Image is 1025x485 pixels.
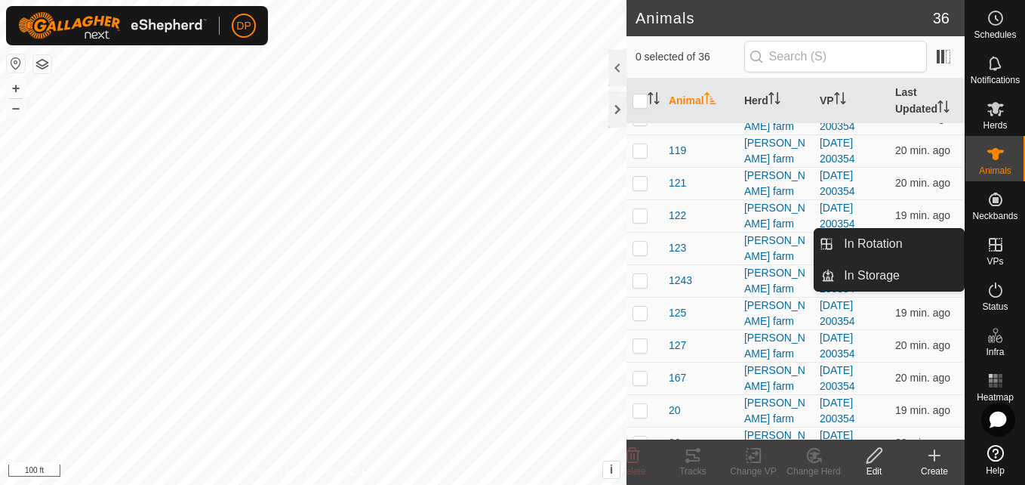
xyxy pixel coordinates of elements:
[744,330,808,362] div: [PERSON_NAME] farm
[974,30,1016,39] span: Schedules
[820,364,855,392] a: [DATE] 200354
[834,94,846,107] p-sorticon: Activate to sort
[783,465,844,478] div: Change Herd
[744,395,808,427] div: [PERSON_NAME] farm
[820,267,855,295] a: [DATE] 200354
[895,372,950,384] span: Aug 24, 2025, 2:08 PM
[814,79,889,124] th: VP
[820,104,855,132] a: [DATE] 200354
[971,76,1020,85] span: Notifications
[977,393,1014,402] span: Heatmap
[636,9,933,27] h2: Animals
[972,212,1017,221] span: Neckbands
[844,235,902,253] span: In Rotation
[768,94,780,107] p-sorticon: Activate to sort
[669,338,686,354] span: 127
[669,370,686,386] span: 167
[669,273,692,289] span: 1243
[895,404,950,416] span: Aug 24, 2025, 2:08 PM
[669,305,686,321] span: 125
[979,166,1011,175] span: Animals
[744,233,808,264] div: [PERSON_NAME] farm
[820,137,855,165] a: [DATE] 200354
[986,348,1004,357] span: Infra
[744,298,808,329] div: [PERSON_NAME] farm
[965,439,1025,481] a: Help
[744,265,808,297] div: [PERSON_NAME] farm
[844,465,904,478] div: Edit
[744,428,808,459] div: [PERSON_NAME] farm
[844,267,900,285] span: In Storage
[669,208,686,224] span: 122
[669,143,686,159] span: 119
[7,79,25,97] button: +
[603,462,620,478] button: i
[895,209,950,221] span: Aug 24, 2025, 2:08 PM
[723,465,783,478] div: Change VP
[704,94,716,107] p-sorticon: Activate to sort
[254,465,310,479] a: Privacy Policy
[983,121,1007,130] span: Herds
[33,55,51,73] button: Map Layers
[648,94,660,107] p-sorticon: Activate to sort
[7,54,25,73] button: Reset Map
[814,261,964,291] li: In Storage
[904,465,965,478] div: Create
[610,463,613,476] span: i
[895,437,950,449] span: Aug 24, 2025, 2:08 PM
[820,202,855,230] a: [DATE] 200354
[663,79,738,124] th: Animal
[7,99,25,117] button: –
[744,41,927,73] input: Search (S)
[669,435,681,451] span: 26
[744,200,808,232] div: [PERSON_NAME] farm
[744,363,808,394] div: [PERSON_NAME] farm
[987,257,1003,266] span: VPs
[820,429,855,457] a: [DATE] 200354
[895,144,950,156] span: Aug 24, 2025, 2:08 PM
[738,79,814,124] th: Herd
[328,465,373,479] a: Contact Us
[982,302,1008,311] span: Status
[744,168,808,199] div: [PERSON_NAME] farm
[636,49,744,65] span: 0 selected of 36
[835,261,964,291] a: In Storage
[669,403,681,419] span: 20
[744,135,808,167] div: [PERSON_NAME] farm
[933,7,950,29] span: 36
[236,18,251,34] span: DP
[889,79,965,124] th: Last Updated
[669,240,686,256] span: 123
[18,12,207,39] img: Gallagher Logo
[895,307,950,319] span: Aug 24, 2025, 2:08 PM
[820,299,855,327] a: [DATE] 200354
[986,466,1005,475] span: Help
[669,175,686,191] span: 121
[895,339,950,351] span: Aug 24, 2025, 2:08 PM
[820,332,855,360] a: [DATE] 200354
[814,229,964,259] li: In Rotation
[820,397,855,425] a: [DATE] 200354
[937,103,950,115] p-sorticon: Activate to sort
[820,169,855,197] a: [DATE] 200354
[620,466,646,477] span: Delete
[663,465,723,478] div: Tracks
[835,229,964,259] a: In Rotation
[895,177,950,189] span: Aug 24, 2025, 2:08 PM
